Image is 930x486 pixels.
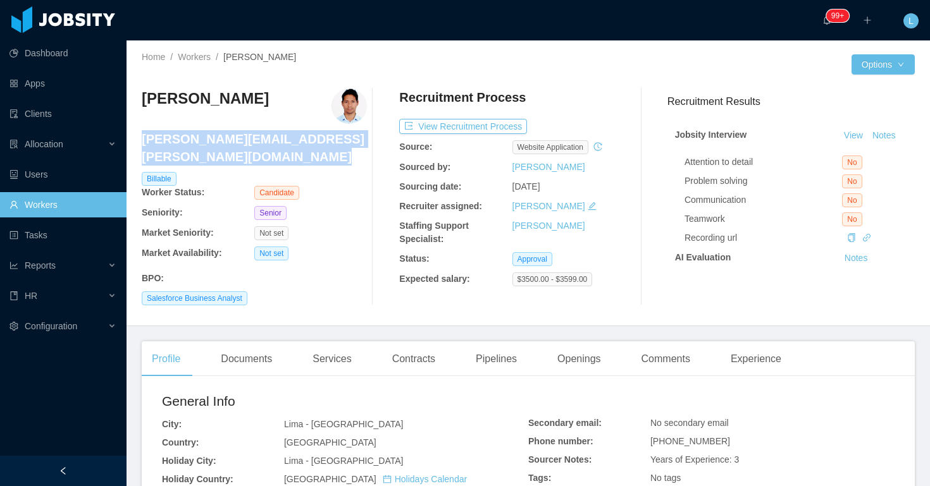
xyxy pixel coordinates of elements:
[9,101,116,126] a: icon: auditClients
[9,222,116,248] a: icon: profileTasks
[142,88,269,109] h3: [PERSON_NAME]
[383,474,467,484] a: icon: calendarHolidays Calendar
[142,130,367,166] h4: [PERSON_NAME][EMAIL_ADDRESS][PERSON_NAME][DOMAIN_NAME]
[512,201,585,211] a: [PERSON_NAME]
[162,419,182,429] b: City:
[842,212,862,226] span: No
[685,193,842,207] div: Communication
[547,341,611,377] div: Openings
[528,436,593,446] b: Phone number:
[399,162,450,172] b: Sourced by:
[399,121,527,131] a: icon: exportView Recruitment Process
[142,228,214,238] b: Market Seniority:
[685,174,842,188] div: Problem solving
[528,454,592,465] b: Sourcer Notes:
[822,16,831,25] i: icon: bell
[9,192,116,217] a: icon: userWorkers
[223,52,296,62] span: [PERSON_NAME]
[847,231,856,245] div: Copy
[512,181,540,191] span: [DATE]
[840,251,873,266] button: Notes
[528,418,602,428] b: Secondary email:
[399,142,432,152] b: Source:
[142,341,190,377] div: Profile
[142,291,247,305] span: Salesforce Business Analyst
[867,128,901,143] button: Notes
[284,419,404,429] span: Lima - [GEOGRAPHIC_DATA]
[593,142,602,151] i: icon: history
[25,321,77,331] span: Configuration
[685,231,842,245] div: Recording url
[178,52,211,62] a: Workers
[399,253,429,264] b: Status:
[631,341,700,377] div: Comments
[254,206,287,220] span: Senior
[332,88,367,124] img: 64a5cf1d-1167-46a2-8222-6d806de2baeb_68e9340a941f7-400w.png
[847,233,856,242] i: icon: copy
[9,162,116,187] a: icon: robotUsers
[382,341,445,377] div: Contracts
[9,261,18,270] i: icon: line-chart
[142,187,204,197] b: Worker Status:
[650,454,739,465] span: Years of Experience: 3
[862,233,871,242] i: icon: link
[675,252,731,262] strong: AI Evaluation
[9,140,18,149] i: icon: solution
[383,475,392,483] i: icon: calendar
[211,341,282,377] div: Documents
[284,437,376,447] span: [GEOGRAPHIC_DATA]
[399,221,469,244] b: Staffing Support Specialist:
[162,456,216,466] b: Holiday City:
[142,207,183,217] b: Seniority:
[512,221,585,231] a: [PERSON_NAME]
[142,52,165,62] a: Home
[466,341,527,377] div: Pipelines
[142,248,222,258] b: Market Availability:
[9,40,116,66] a: icon: pie-chartDashboard
[162,437,199,447] b: Country:
[142,172,177,186] span: Billable
[721,341,791,377] div: Experience
[650,471,895,485] div: No tags
[9,291,18,300] i: icon: book
[528,473,551,483] b: Tags:
[9,322,18,331] i: icon: setting
[399,88,526,106] h4: Recruitment Process
[512,272,593,286] span: $3500.00 - $3599.00
[588,202,597,210] i: icon: edit
[25,260,56,270] span: Reports
[650,436,730,446] span: [PHONE_NUMBER]
[25,291,37,301] span: HR
[908,13,914,28] span: L
[399,274,469,284] b: Expected salary:
[254,226,288,240] span: Not set
[667,94,915,109] h3: Recruitment Results
[25,139,63,149] span: Allocation
[254,246,288,260] span: Not set
[9,71,116,96] a: icon: appstoreApps
[162,474,233,484] b: Holiday Country:
[842,174,862,188] span: No
[685,212,842,226] div: Teamwork
[254,186,299,200] span: Candidate
[840,130,867,140] a: View
[170,52,173,62] span: /
[284,456,404,466] span: Lima - [GEOGRAPHIC_DATA]
[842,193,862,207] span: No
[142,273,164,283] b: BPO :
[826,9,849,22] sup: 2160
[685,155,842,169] div: Attention to detail
[284,474,467,484] span: [GEOGRAPHIC_DATA]
[302,341,361,377] div: Services
[675,130,747,140] strong: Jobsity Interview
[162,391,528,411] h2: General Info
[216,52,218,62] span: /
[863,16,872,25] i: icon: plus
[512,140,589,154] span: website application
[862,233,871,243] a: icon: link
[399,181,461,191] b: Sourcing date:
[842,155,862,169] span: No
[852,54,915,75] button: Optionsicon: down
[512,162,585,172] a: [PERSON_NAME]
[399,119,527,134] button: icon: exportView Recruitment Process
